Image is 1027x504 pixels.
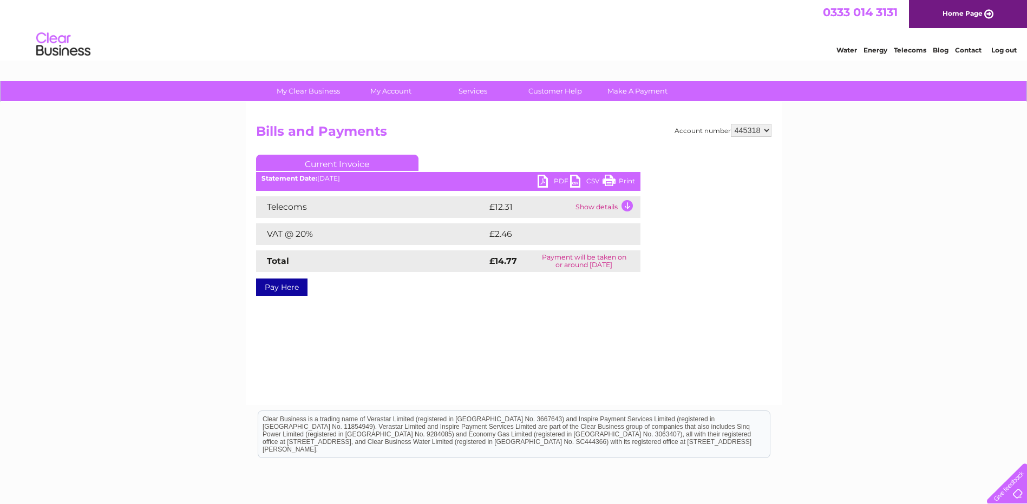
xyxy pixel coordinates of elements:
[261,174,317,182] b: Statement Date:
[346,81,435,101] a: My Account
[991,46,1017,54] a: Log out
[933,46,948,54] a: Blog
[570,175,603,190] a: CSV
[487,223,616,245] td: £2.46
[256,175,640,182] div: [DATE]
[538,175,570,190] a: PDF
[894,46,926,54] a: Telecoms
[264,81,353,101] a: My Clear Business
[955,46,982,54] a: Contact
[267,256,289,266] strong: Total
[823,5,898,19] a: 0333 014 3131
[258,6,770,52] div: Clear Business is a trading name of Verastar Limited (registered in [GEOGRAPHIC_DATA] No. 3667643...
[511,81,600,101] a: Customer Help
[836,46,857,54] a: Water
[36,28,91,61] img: logo.png
[256,278,308,296] a: Pay Here
[489,256,517,266] strong: £14.77
[256,223,487,245] td: VAT @ 20%
[593,81,682,101] a: Make A Payment
[256,196,487,218] td: Telecoms
[256,155,418,171] a: Current Invoice
[256,124,771,144] h2: Bills and Payments
[487,196,573,218] td: £12.31
[428,81,518,101] a: Services
[675,124,771,137] div: Account number
[528,250,640,272] td: Payment will be taken on or around [DATE]
[573,196,640,218] td: Show details
[603,175,635,190] a: Print
[864,46,887,54] a: Energy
